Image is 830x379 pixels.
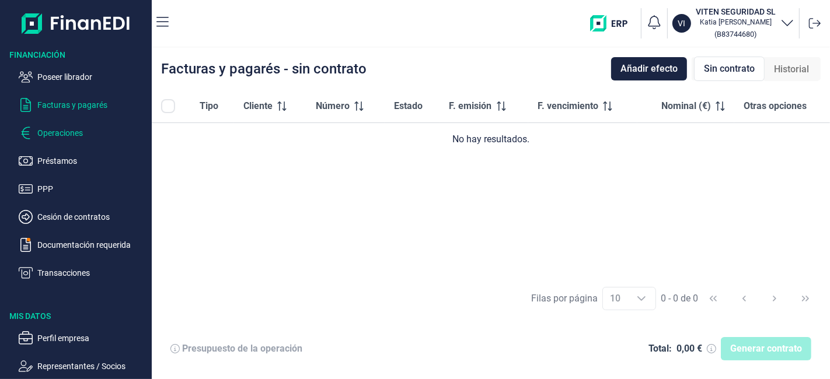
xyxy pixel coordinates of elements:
[19,154,147,168] button: Préstamos
[791,285,819,313] button: Last Page
[19,98,147,112] button: Facturas y pagarés
[774,62,809,76] span: Historial
[394,99,423,113] span: Estado
[200,99,218,113] span: Tipo
[694,57,765,81] div: Sin contrato
[19,238,147,252] button: Documentación requerida
[19,70,147,84] button: Poseer librador
[316,99,350,113] span: Número
[19,182,147,196] button: PPP
[449,99,492,113] span: F. emisión
[676,343,702,355] div: 0,00 €
[37,359,147,373] p: Representantes / Socios
[744,99,807,113] span: Otras opciones
[19,210,147,224] button: Cesión de contratos
[761,285,789,313] button: Next Page
[672,6,794,41] button: VIVITEN SEGURIDAD SLKatia [PERSON_NAME](B83744680)
[19,126,147,140] button: Operaciones
[699,285,727,313] button: First Page
[37,70,147,84] p: Poseer librador
[648,343,672,355] div: Total:
[243,99,273,113] span: Cliente
[611,57,687,80] button: Añadir efecto
[704,62,755,76] span: Sin contrato
[22,9,131,37] img: Logo de aplicación
[696,17,776,27] p: Katia [PERSON_NAME]
[161,99,175,113] div: All items unselected
[627,287,655,310] div: Choose
[161,62,367,76] div: Facturas y pagarés - sin contrato
[730,285,758,313] button: Previous Page
[696,6,776,17] h3: VITEN SEGURIDAD SL
[37,331,147,345] p: Perfil empresa
[19,266,147,280] button: Transacciones
[531,292,598,306] div: Filas por página
[678,17,686,29] p: VI
[19,359,147,373] button: Representantes / Socios
[37,126,147,140] p: Operaciones
[37,154,147,168] p: Préstamos
[37,210,147,224] p: Cesión de contratos
[661,294,698,303] span: 0 - 0 de 0
[715,30,757,38] small: Copiar cif
[37,238,147,252] p: Documentación requerida
[37,182,147,196] p: PPP
[161,132,821,146] div: No hay resultados.
[37,98,147,112] p: Facturas y pagarés
[661,99,711,113] span: Nominal (€)
[590,15,636,31] img: erp
[19,331,147,345] button: Perfil empresa
[765,58,818,81] div: Historial
[620,62,678,76] span: Añadir efecto
[37,266,147,280] p: Transacciones
[538,99,598,113] span: F. vencimiento
[182,343,302,355] div: Presupuesto de la operación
